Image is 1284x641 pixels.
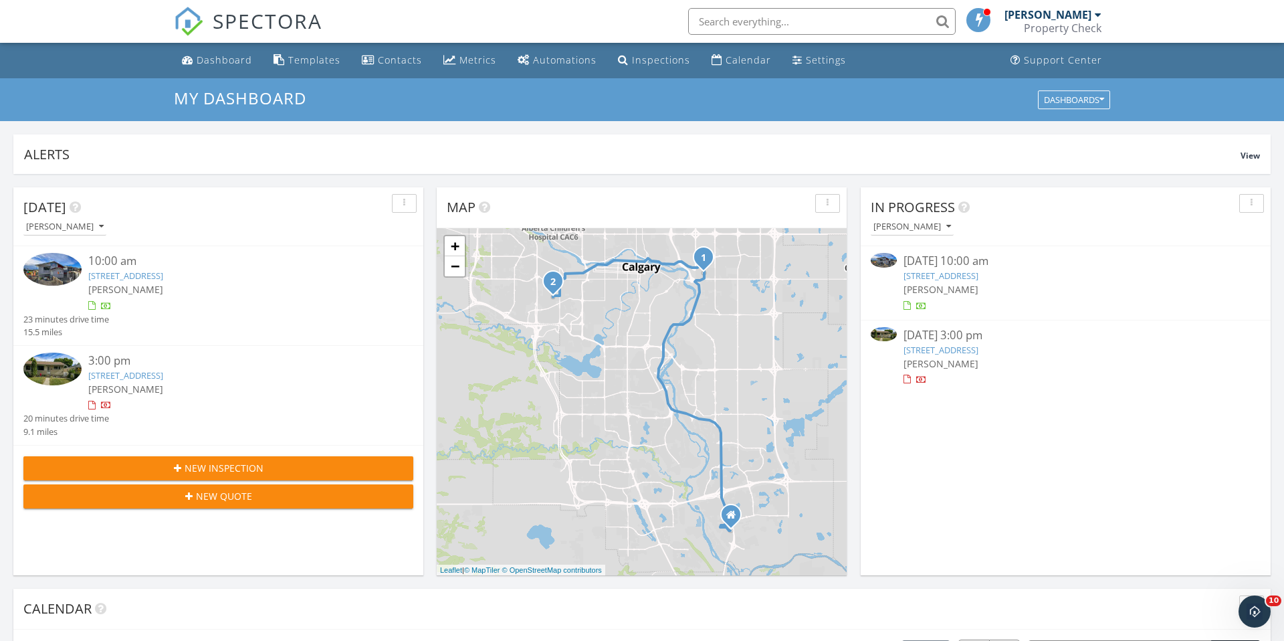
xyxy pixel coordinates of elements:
[88,253,381,270] div: 10:00 am
[903,253,1228,270] div: [DATE] 10:00 am
[438,48,502,73] a: Metrics
[688,8,956,35] input: Search everything...
[23,353,413,438] a: 3:00 pm [STREET_ADDRESS] [PERSON_NAME] 20 minutes drive time 9.1 miles
[213,7,322,35] span: SPECTORA
[903,344,978,356] a: [STREET_ADDRESS]
[903,270,978,282] a: [STREET_ADDRESS]
[502,566,602,574] a: © OpenStreetMap contributors
[23,426,109,438] div: 9.1 miles
[871,198,955,216] span: In Progress
[88,369,163,381] a: [STREET_ADDRESS]
[704,257,712,265] div: 2839 12 Ave SE, Calgary, AB T2A 0G4
[871,253,897,268] img: 9532525%2Freports%2F5a373ae3-e1d6-47d5-baf7-b2172024c035%2Fcover_photos%2FTOCY6tAf91s5jPFaQ4EV%2F...
[512,48,602,73] a: Automations (Basic)
[1241,150,1260,161] span: View
[440,566,462,574] a: Leaflet
[731,515,739,523] div: 411 Cranford Walk SE, Calgary AB T3M 1R7
[1239,596,1271,628] iframe: Intercom live chat
[1044,95,1104,104] div: Dashboards
[533,54,597,66] div: Automations
[437,565,605,576] div: |
[706,48,776,73] a: Calendar
[88,353,381,369] div: 3:00 pm
[459,54,496,66] div: Metrics
[871,327,897,342] img: 9573338%2Fcover_photos%2FiEIsTzAmHkUbQPPCg3Tl%2Fsmall.jpg
[185,461,263,475] span: New Inspection
[23,326,109,339] div: 15.5 miles
[806,54,846,66] div: Settings
[24,145,1241,163] div: Alerts
[726,54,771,66] div: Calendar
[1266,596,1281,606] span: 10
[1004,8,1091,21] div: [PERSON_NAME]
[871,327,1261,387] a: [DATE] 3:00 pm [STREET_ADDRESS] [PERSON_NAME]
[903,357,978,370] span: [PERSON_NAME]
[787,48,851,73] a: Settings
[23,484,413,509] button: New Quote
[903,327,1228,344] div: [DATE] 3:00 pm
[1024,54,1102,66] div: Support Center
[613,48,695,73] a: Inspections
[23,600,92,618] span: Calendar
[873,222,951,232] div: [PERSON_NAME]
[88,270,163,282] a: [STREET_ADDRESS]
[288,54,340,66] div: Templates
[197,54,252,66] div: Dashboard
[177,48,257,73] a: Dashboard
[871,218,954,236] button: [PERSON_NAME]
[871,253,1261,312] a: [DATE] 10:00 am [STREET_ADDRESS] [PERSON_NAME]
[174,87,306,109] span: My Dashboard
[23,253,82,286] img: 9532525%2Freports%2F5a373ae3-e1d6-47d5-baf7-b2172024c035%2Fcover_photos%2FTOCY6tAf91s5jPFaQ4EV%2F...
[464,566,500,574] a: © MapTiler
[701,254,706,263] i: 1
[23,456,413,480] button: New Inspection
[23,313,109,326] div: 23 minutes drive time
[903,283,978,296] span: [PERSON_NAME]
[23,412,109,425] div: 20 minutes drive time
[174,7,203,36] img: The Best Home Inspection Software - Spectora
[23,253,413,339] a: 10:00 am [STREET_ADDRESS] [PERSON_NAME] 23 minutes drive time 15.5 miles
[378,54,422,66] div: Contacts
[445,236,465,256] a: Zoom in
[196,489,252,503] span: New Quote
[356,48,427,73] a: Contacts
[1005,48,1107,73] a: Support Center
[88,383,163,395] span: [PERSON_NAME]
[447,198,475,216] span: Map
[550,278,556,287] i: 2
[174,18,322,46] a: SPECTORA
[445,256,465,276] a: Zoom out
[268,48,346,73] a: Templates
[1038,90,1110,109] button: Dashboards
[88,283,163,296] span: [PERSON_NAME]
[632,54,690,66] div: Inspections
[26,222,104,232] div: [PERSON_NAME]
[23,198,66,216] span: [DATE]
[23,218,106,236] button: [PERSON_NAME]
[23,353,82,385] img: 9573338%2Fcover_photos%2FiEIsTzAmHkUbQPPCg3Tl%2Fsmall.jpg
[1024,21,1101,35] div: Property Check
[553,281,561,289] div: 3122 42 St SW, Calgary, AB T3E 3M3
